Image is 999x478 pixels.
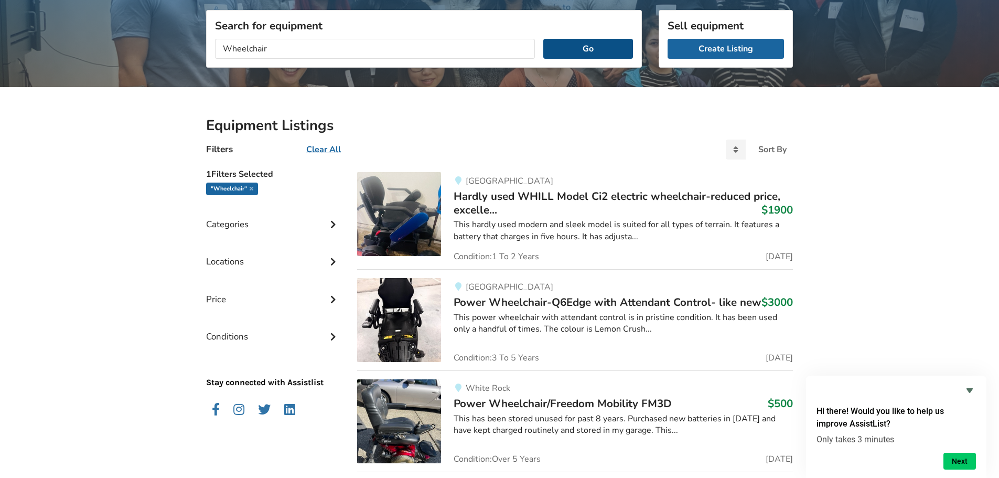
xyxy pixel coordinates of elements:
img: mobility-power wheelchair/freedom mobility fm3d [357,379,441,463]
button: Hide survey [963,384,976,397]
span: White Rock [466,383,510,394]
h2: Hi there! Would you like to help us improve AssistList? [817,405,976,430]
div: Categories [206,198,340,235]
a: mobility-power wheelchair/freedom mobility fm3dWhite RockPower Wheelchair/Freedom Mobility FM3D$5... [357,370,793,472]
img: mobility-power wheelchair-q6edge with attendant control- like new [357,278,441,362]
div: Sort By [758,145,787,154]
h5: 1 Filters Selected [206,164,340,183]
a: mobility-hardly used whill model ci2 electric wheelchair-reduced price, excellent value[GEOGRAPHI... [357,172,793,270]
span: Hardly used WHILL Model Ci2 electric wheelchair-reduced price, excelle... [454,189,780,217]
p: Only takes 3 minutes [817,434,976,444]
div: This has been stored unused for past 8 years. Purchased new batteries in [DATE] and have kept cha... [454,413,793,437]
p: Stay connected with Assistlist [206,347,340,389]
img: mobility-hardly used whill model ci2 electric wheelchair-reduced price, excellent value [357,172,441,256]
span: Condition: 3 To 5 Years [454,354,539,362]
span: Condition: 1 To 2 Years [454,252,539,261]
h2: Equipment Listings [206,116,793,135]
h3: Search for equipment [215,19,633,33]
button: Go [543,39,633,59]
div: This hardly used modern and sleek model is suited for all types of terrain. It features a battery... [454,219,793,243]
div: Price [206,273,340,310]
span: Condition: Over 5 Years [454,455,541,463]
u: Clear All [306,144,341,155]
div: "Wheelchair" [206,183,258,195]
a: Create Listing [668,39,784,59]
h4: Filters [206,143,233,155]
span: [DATE] [766,455,793,463]
h3: $3000 [761,295,793,309]
a: mobility-power wheelchair-q6edge with attendant control- like new[GEOGRAPHIC_DATA]Power Wheelchai... [357,269,793,370]
div: Conditions [206,310,340,347]
h3: Sell equipment [668,19,784,33]
div: Locations [206,235,340,272]
span: [DATE] [766,252,793,261]
h3: $1900 [761,203,793,217]
span: Power Wheelchair/Freedom Mobility FM3D [454,396,672,411]
span: Power Wheelchair-Q6Edge with Attendant Control- like new [454,295,761,310]
h3: $500 [768,397,793,410]
span: [GEOGRAPHIC_DATA] [466,175,553,187]
input: I am looking for... [215,39,535,59]
span: [DATE] [766,354,793,362]
button: Next question [943,453,976,470]
span: [GEOGRAPHIC_DATA] [466,281,553,293]
div: This power wheelchair with attendant control is in pristine condition. It has been used only a ha... [454,312,793,336]
div: Hi there! Would you like to help us improve AssistList? [817,384,976,470]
